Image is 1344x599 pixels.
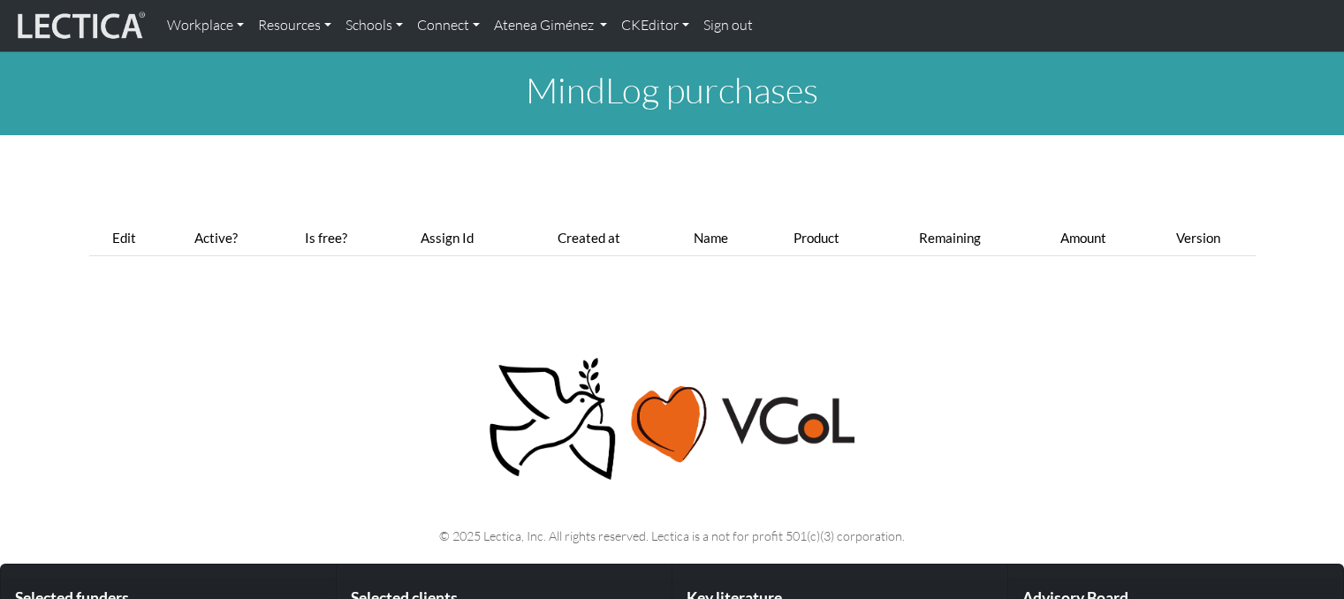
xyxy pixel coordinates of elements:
[100,526,1245,546] p: © 2025 Lectica, Inc. All rights reserved. Lectica is a not for profit 501(c)(3) corporation.
[487,7,614,44] a: Atenea Giménez
[271,220,381,256] th: Is free?
[89,220,161,256] th: Edit
[483,355,862,483] img: Peace, love, VCoL
[513,220,664,256] th: Created at
[13,9,146,42] img: lecticalive
[160,220,271,256] th: Active?
[1142,220,1255,256] th: Version
[160,7,251,44] a: Workplace
[696,7,760,44] a: Sign out
[664,220,758,256] th: Name
[382,220,513,256] th: Assign Id
[1025,220,1142,256] th: Amount
[758,220,875,256] th: Product
[875,220,1025,256] th: Remaining
[338,7,410,44] a: Schools
[614,7,696,44] a: CKEditor
[251,7,338,44] a: Resources
[410,7,487,44] a: Connect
